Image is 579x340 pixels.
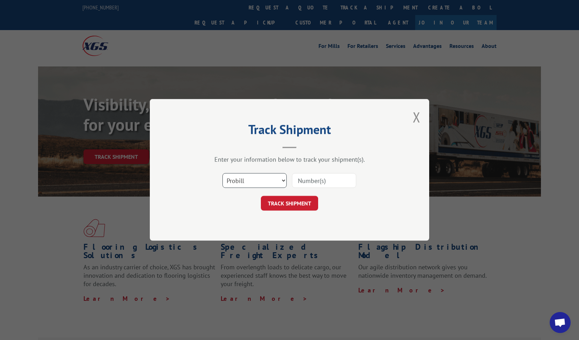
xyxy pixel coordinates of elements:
[261,196,318,211] button: TRACK SHIPMENT
[185,125,394,138] h2: Track Shipment
[413,108,420,126] button: Close modal
[185,156,394,164] div: Enter your information below to track your shipment(s).
[292,173,356,188] input: Number(s)
[550,312,571,333] div: Open chat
